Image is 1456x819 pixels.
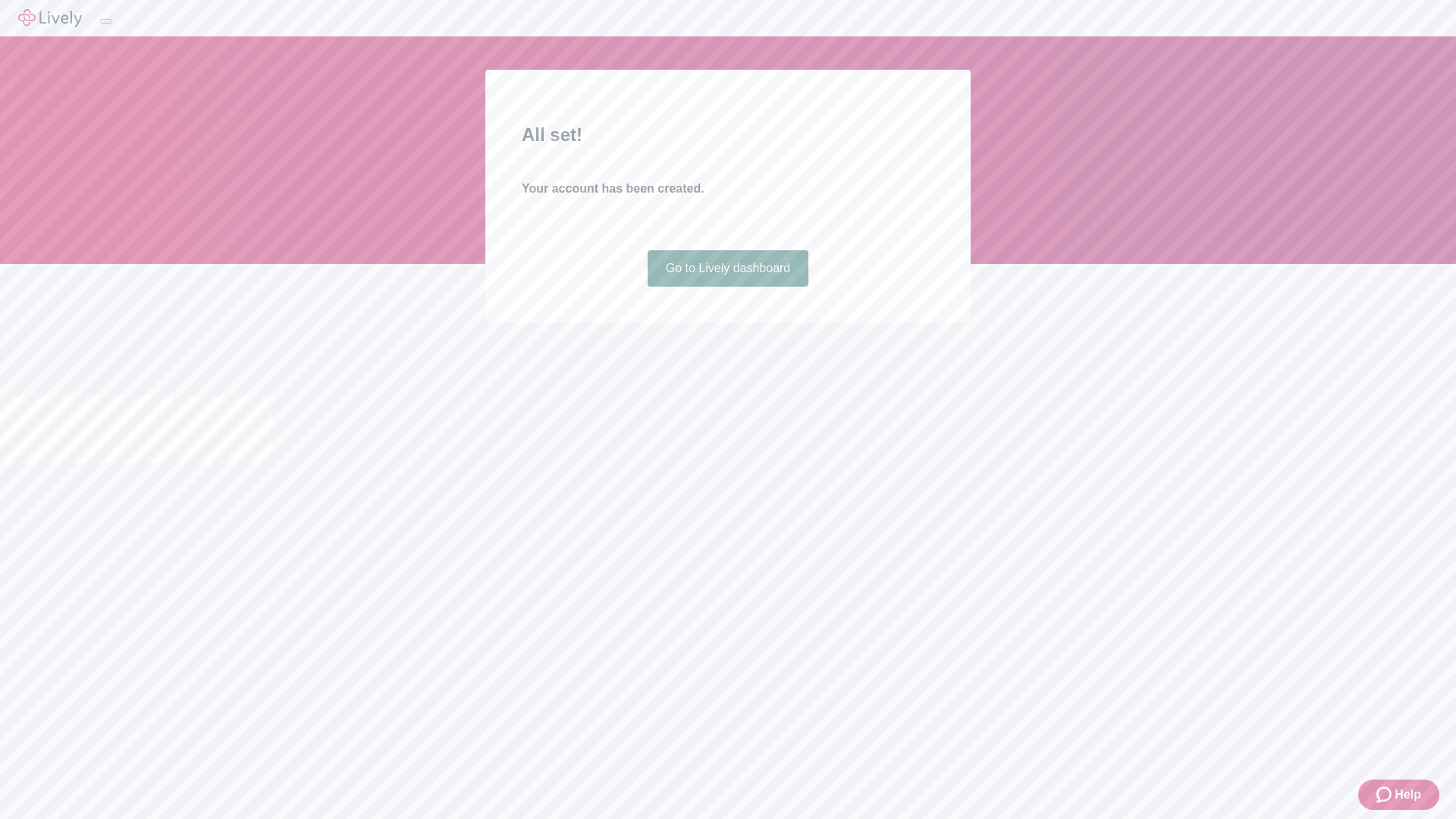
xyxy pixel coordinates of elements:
[522,121,934,149] h2: All set!
[18,9,82,27] img: Lively
[1358,780,1439,810] button: Zendesk support iconHelp
[522,180,934,198] h4: Your account has been created.
[648,250,809,287] a: Go to Lively dashboard
[100,19,112,24] button: Log out
[1395,786,1421,804] span: Help
[1376,786,1395,804] svg: Zendesk support icon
